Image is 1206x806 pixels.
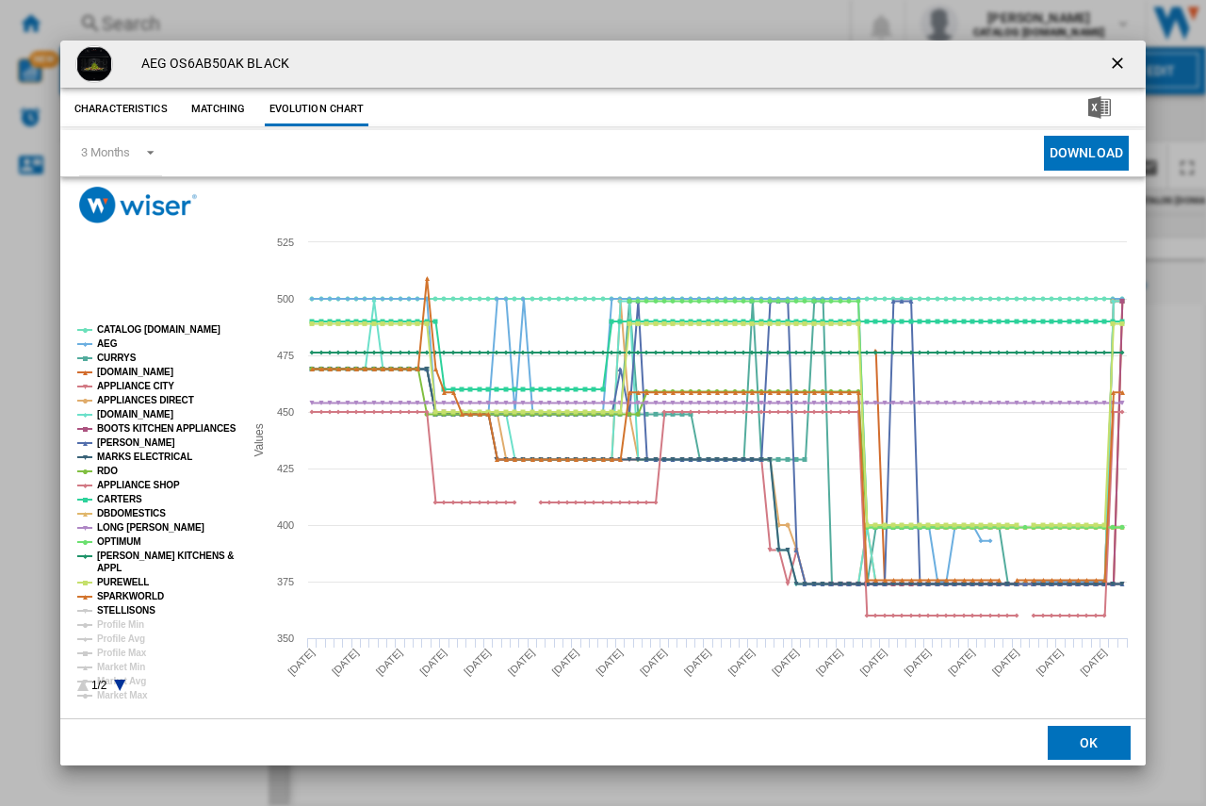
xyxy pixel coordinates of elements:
[594,647,625,678] tspan: [DATE]
[97,508,166,518] tspan: DBDOMESTICS
[70,92,172,126] button: Characteristics
[97,551,234,561] tspan: [PERSON_NAME] KITCHENS &
[277,293,294,304] tspan: 500
[97,676,146,686] tspan: Market Avg
[97,577,149,587] tspan: PUREWELL
[132,55,289,74] h4: AEG OS6AB50AK BLACK
[97,648,147,658] tspan: Profile Max
[814,647,845,678] tspan: [DATE]
[81,145,130,159] div: 3 Months
[97,619,144,630] tspan: Profile Min
[682,647,713,678] tspan: [DATE]
[97,662,145,672] tspan: Market Min
[285,647,317,678] tspan: [DATE]
[277,519,294,531] tspan: 400
[97,324,220,335] tspan: CATALOG [DOMAIN_NAME]
[277,237,294,248] tspan: 525
[265,92,369,126] button: Evolution chart
[1034,647,1065,678] tspan: [DATE]
[97,437,175,448] tspan: [PERSON_NAME]
[277,463,294,474] tspan: 425
[277,633,294,644] tspan: 350
[79,187,197,223] img: logo_wiser_300x94.png
[277,350,294,361] tspan: 475
[97,367,173,377] tspan: [DOMAIN_NAME]
[902,647,933,678] tspan: [DATE]
[97,353,137,363] tspan: CURRYS
[330,647,361,678] tspan: [DATE]
[97,480,180,490] tspan: APPLIANCE SHOP
[1100,45,1138,83] button: getI18NText('BUTTONS.CLOSE_DIALOG')
[97,494,142,504] tspan: CARTERS
[97,338,118,349] tspan: AEG
[725,647,757,678] tspan: [DATE]
[97,466,118,476] tspan: RDO
[462,647,493,678] tspan: [DATE]
[277,406,294,418] tspan: 450
[374,647,405,678] tspan: [DATE]
[549,647,580,678] tspan: [DATE]
[1108,54,1131,76] ng-md-icon: getI18NText('BUTTONS.CLOSE_DIALOG')
[97,423,236,434] tspan: BOOTS KITCHEN APPLIANCES
[1044,136,1129,171] button: Download
[857,647,888,678] tspan: [DATE]
[97,591,164,601] tspan: SPARKWORLD
[1088,96,1111,119] img: excel-24x24.png
[946,647,977,678] tspan: [DATE]
[253,423,266,456] tspan: Values
[97,409,173,419] tspan: [DOMAIN_NAME]
[506,647,537,678] tspan: [DATE]
[97,690,148,700] tspan: Market Max
[277,576,294,587] tspan: 375
[97,395,194,405] tspan: APPLIANCES DIRECT
[91,679,107,692] text: 1/2
[97,633,145,644] tspan: Profile Avg
[75,45,113,83] img: aeg_os6ab50ak_1349614_34-0100-0296.png
[97,381,174,391] tspan: APPLIANCE CITY
[97,452,192,462] tspan: MARKS ELECTRICAL
[177,92,260,126] button: Matching
[417,647,448,678] tspan: [DATE]
[97,605,155,616] tspan: STELLISONS
[97,563,122,573] tspan: APPL
[638,647,669,678] tspan: [DATE]
[770,647,801,678] tspan: [DATE]
[60,41,1146,766] md-dialog: Product popup
[990,647,1021,678] tspan: [DATE]
[97,536,141,547] tspan: OPTIMUM
[1058,92,1141,126] button: Download in Excel
[1078,647,1109,678] tspan: [DATE]
[97,522,204,533] tspan: LONG [PERSON_NAME]
[1048,726,1131,760] button: OK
